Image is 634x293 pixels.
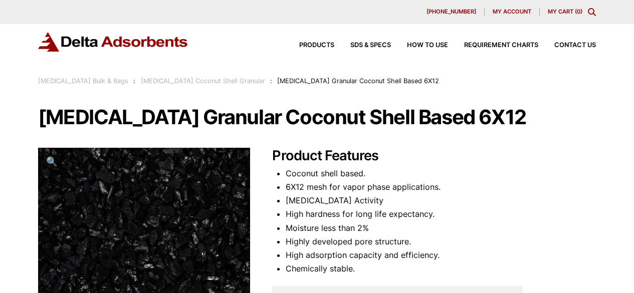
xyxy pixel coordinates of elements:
[464,42,538,49] span: Requirement Charts
[38,107,596,128] h1: [MEDICAL_DATA] Granular Coconut Shell Based 6X12
[554,42,596,49] span: Contact Us
[286,194,596,207] li: [MEDICAL_DATA] Activity
[286,235,596,248] li: Highly developed pore structure.
[272,148,596,164] h2: Product Features
[427,9,476,15] span: [PHONE_NUMBER]
[286,262,596,275] li: Chemically stable.
[493,9,531,15] span: My account
[407,42,448,49] span: How to Use
[548,8,582,15] a: My Cart (0)
[588,8,596,16] div: Toggle Modal Content
[448,42,538,49] a: Requirement Charts
[485,8,540,16] a: My account
[38,148,66,175] a: View full-screen image gallery
[38,77,128,85] a: [MEDICAL_DATA] Bulk & Bags
[141,77,265,85] a: [MEDICAL_DATA] Coconut Shell Granular
[418,8,485,16] a: [PHONE_NUMBER]
[286,167,596,180] li: Coconut shell based.
[286,180,596,194] li: 6X12 mesh for vapor phase applications.
[334,42,391,49] a: SDS & SPECS
[133,77,135,85] span: :
[286,248,596,262] li: High adsorption capacity and efficiency.
[286,207,596,221] li: High hardness for long life expectancy.
[283,42,334,49] a: Products
[270,77,272,85] span: :
[277,77,439,85] span: [MEDICAL_DATA] Granular Coconut Shell Based 6X12
[350,42,391,49] span: SDS & SPECS
[38,32,188,52] img: Delta Adsorbents
[577,8,580,15] span: 0
[46,156,58,167] span: 🔍
[538,42,596,49] a: Contact Us
[391,42,448,49] a: How to Use
[286,221,596,235] li: Moisture less than 2%
[38,248,250,258] a: Activated Carbon Mesh Granular
[299,42,334,49] span: Products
